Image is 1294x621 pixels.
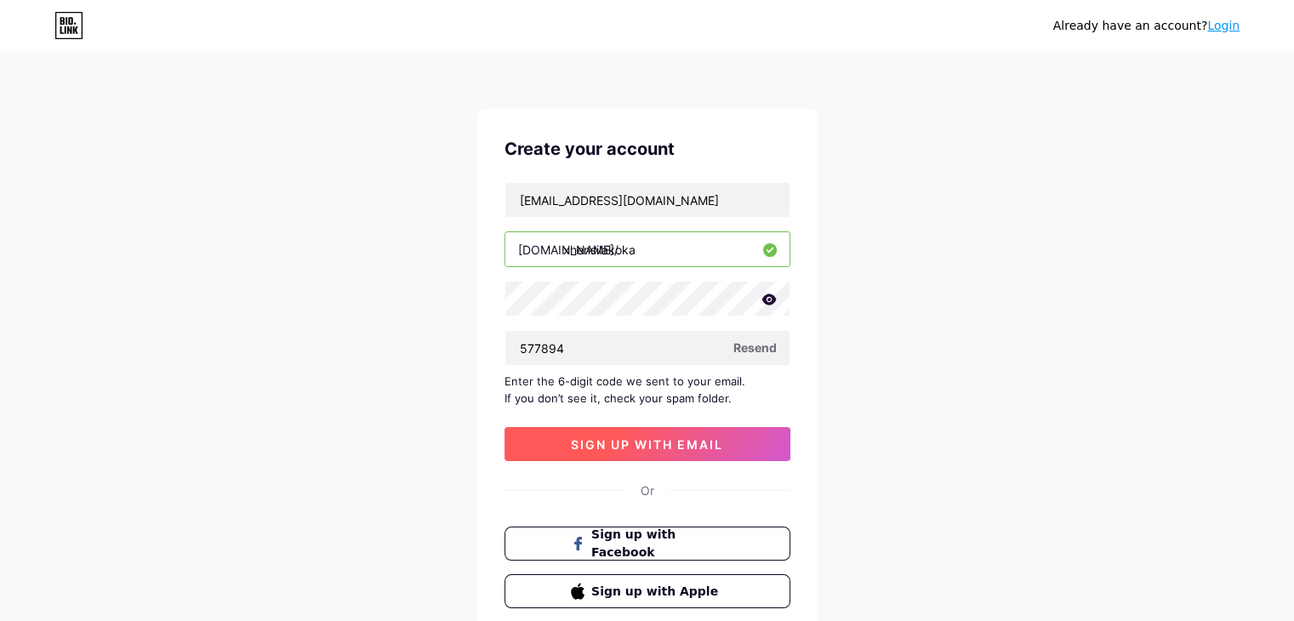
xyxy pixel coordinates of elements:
[1207,19,1240,32] a: Login
[504,574,790,608] button: Sign up with Apple
[591,583,723,601] span: Sign up with Apple
[505,331,790,365] input: Paste login code
[504,136,790,162] div: Create your account
[518,241,618,259] div: [DOMAIN_NAME]/
[504,527,790,561] button: Sign up with Facebook
[641,481,654,499] div: Or
[733,339,777,356] span: Resend
[505,232,790,266] input: username
[591,526,723,561] span: Sign up with Facebook
[505,183,790,217] input: Email
[504,427,790,461] button: sign up with email
[1053,17,1240,35] div: Already have an account?
[504,373,790,407] div: Enter the 6-digit code we sent to your email. If you don’t see it, check your spam folder.
[571,437,723,452] span: sign up with email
